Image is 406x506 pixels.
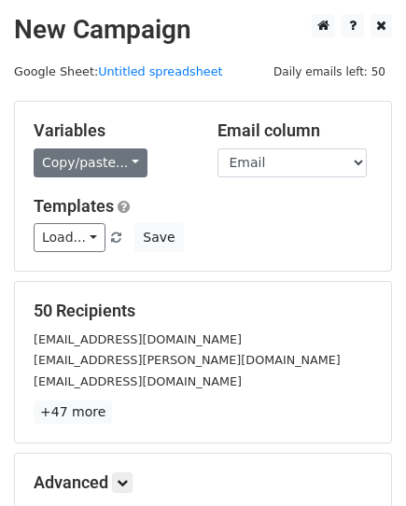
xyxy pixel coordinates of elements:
[134,223,183,252] button: Save
[267,64,392,78] a: Daily emails left: 50
[267,62,392,82] span: Daily emails left: 50
[217,120,373,141] h5: Email column
[98,64,222,78] a: Untitled spreadsheet
[34,223,105,252] a: Load...
[34,148,147,177] a: Copy/paste...
[34,120,189,141] h5: Variables
[313,416,406,506] iframe: Chat Widget
[34,301,372,321] h5: 50 Recipients
[34,196,114,216] a: Templates
[34,374,242,388] small: [EMAIL_ADDRESS][DOMAIN_NAME]
[14,14,392,46] h2: New Campaign
[34,353,341,367] small: [EMAIL_ADDRESS][PERSON_NAME][DOMAIN_NAME]
[14,64,223,78] small: Google Sheet:
[34,332,242,346] small: [EMAIL_ADDRESS][DOMAIN_NAME]
[34,472,372,493] h5: Advanced
[34,401,112,424] a: +47 more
